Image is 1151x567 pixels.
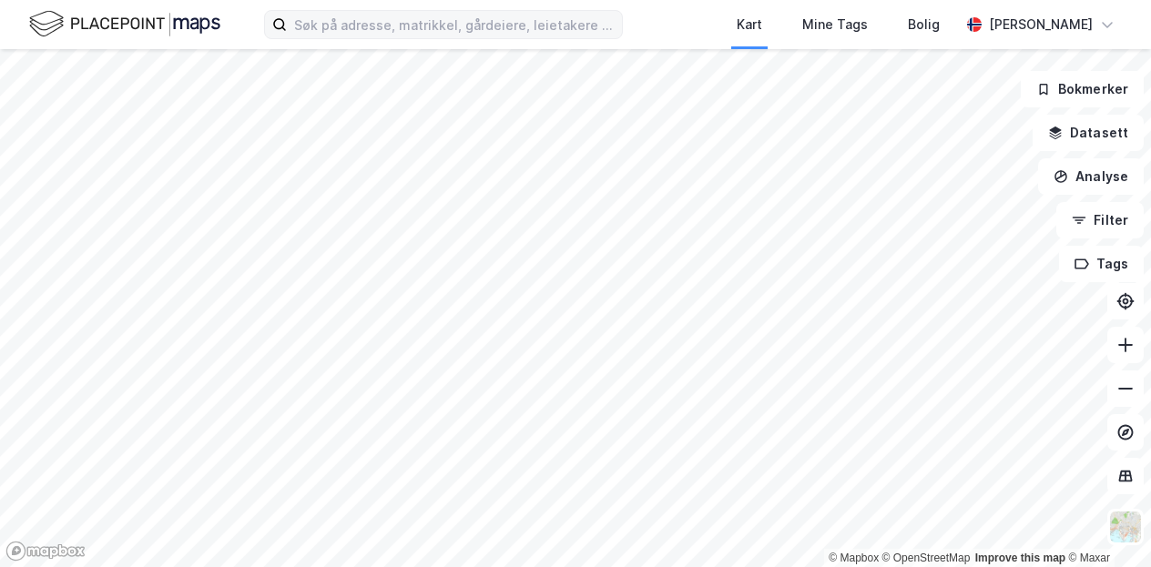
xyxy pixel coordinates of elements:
[989,14,1093,35] div: [PERSON_NAME]
[737,14,762,35] div: Kart
[29,8,220,40] img: logo.f888ab2527a4732fd821a326f86c7f29.svg
[1060,480,1151,567] iframe: Chat Widget
[802,14,868,35] div: Mine Tags
[287,11,622,38] input: Søk på adresse, matrikkel, gårdeiere, leietakere eller personer
[908,14,940,35] div: Bolig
